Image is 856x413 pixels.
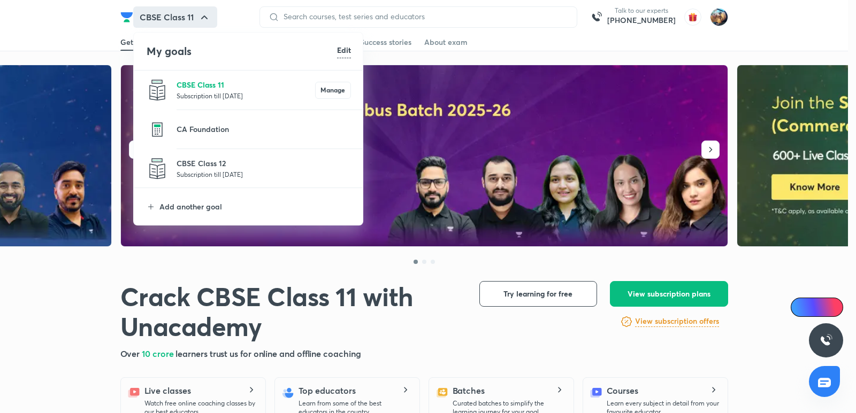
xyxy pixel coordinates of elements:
img: CBSE Class 12 [147,158,168,180]
img: CBSE Class 11 [147,80,168,101]
p: CBSE Class 11 [177,79,315,90]
h4: My goals [147,43,337,59]
img: CA Foundation [147,119,168,140]
p: Subscription till [DATE] [177,169,351,180]
p: CBSE Class 12 [177,158,351,169]
p: Subscription till [DATE] [177,90,315,101]
p: CA Foundation [177,123,351,135]
h6: Edit [337,44,351,56]
button: Manage [315,82,351,99]
p: Add another goal [159,201,351,212]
